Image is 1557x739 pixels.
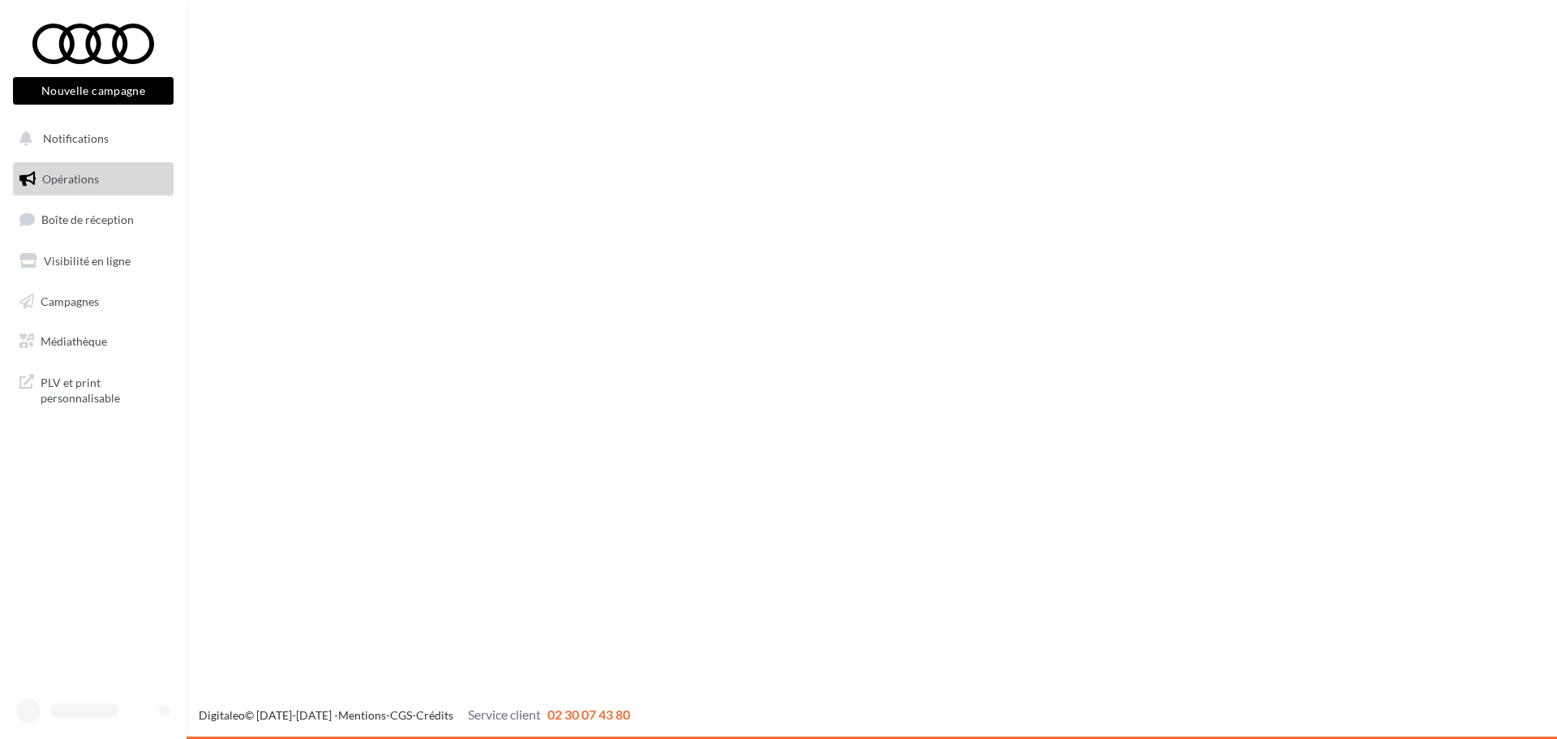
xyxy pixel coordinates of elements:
a: Boîte de réception [10,202,177,237]
a: Visibilité en ligne [10,244,177,278]
button: Nouvelle campagne [13,77,174,105]
a: Médiathèque [10,324,177,359]
span: Opérations [42,172,99,186]
span: PLV et print personnalisable [41,372,167,406]
span: Visibilité en ligne [44,254,131,268]
span: Médiathèque [41,334,107,348]
a: Mentions [338,708,386,722]
span: 02 30 07 43 80 [547,707,630,722]
a: Campagnes [10,285,177,319]
span: Service client [468,707,541,722]
a: Digitaleo [199,708,245,722]
a: CGS [390,708,412,722]
button: Notifications [10,122,170,156]
a: Crédits [416,708,453,722]
a: PLV et print personnalisable [10,365,177,413]
a: Opérations [10,162,177,196]
span: Notifications [43,131,109,145]
span: Boîte de réception [41,213,134,226]
span: Campagnes [41,294,99,307]
span: © [DATE]-[DATE] - - - [199,708,630,722]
